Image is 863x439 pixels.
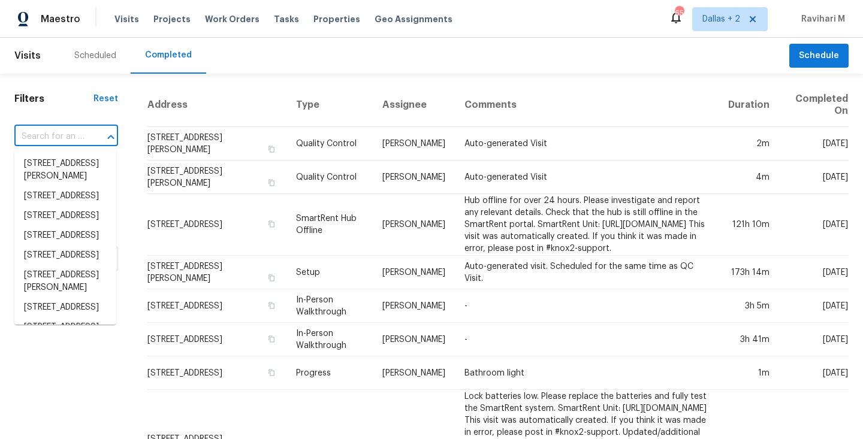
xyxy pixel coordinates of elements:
td: Bathroom light [455,356,719,390]
td: [STREET_ADDRESS] [147,356,286,390]
button: Copy Address [266,300,277,311]
td: 3h 5m [719,289,779,323]
button: Copy Address [266,273,277,283]
td: 1m [719,356,779,390]
button: Copy Address [266,334,277,344]
td: [STREET_ADDRESS][PERSON_NAME] [147,127,286,161]
td: [STREET_ADDRESS] [147,289,286,323]
li: [STREET_ADDRESS][PERSON_NAME] [14,154,116,186]
span: Properties [313,13,360,25]
td: In-Person Walkthrough [286,289,373,323]
td: [STREET_ADDRESS][PERSON_NAME] [147,161,286,194]
th: Comments [455,83,719,127]
td: [DATE] [779,356,849,390]
li: [STREET_ADDRESS] [14,246,116,265]
th: Type [286,83,373,127]
h1: Filters [14,93,93,105]
span: Visits [14,43,41,69]
button: Close [102,129,119,146]
span: Visits [114,13,139,25]
td: SmartRent Hub Offline [286,194,373,256]
td: [DATE] [779,161,849,194]
div: Completed [145,49,192,61]
td: [PERSON_NAME] [373,127,455,161]
td: Auto-generated Visit [455,161,719,194]
span: Maestro [41,13,80,25]
td: [STREET_ADDRESS][PERSON_NAME] [147,256,286,289]
li: [STREET_ADDRESS] [14,226,116,246]
td: [DATE] [779,323,849,356]
div: Reset [93,93,118,105]
div: Scheduled [74,50,116,62]
td: - [455,323,719,356]
span: Projects [153,13,191,25]
input: Search for an address... [14,128,85,146]
button: Copy Address [266,219,277,229]
td: [PERSON_NAME] [373,289,455,323]
li: [STREET_ADDRESS] [14,186,116,206]
td: [PERSON_NAME] [373,323,455,356]
span: Geo Assignments [375,13,452,25]
th: Address [147,83,286,127]
span: Work Orders [205,13,259,25]
td: 4m [719,161,779,194]
td: Progress [286,356,373,390]
td: - [455,289,719,323]
button: Copy Address [266,144,277,155]
li: [STREET_ADDRESS][PERSON_NAME] [14,265,116,298]
td: [DATE] [779,194,849,256]
td: [PERSON_NAME] [373,161,455,194]
td: [STREET_ADDRESS] [147,323,286,356]
td: 3h 41m [719,323,779,356]
td: 2m [719,127,779,161]
li: [STREET_ADDRESS] [14,317,116,337]
li: [STREET_ADDRESS] [14,298,116,317]
li: [STREET_ADDRESS] [14,206,116,226]
span: Ravihari M [796,13,845,25]
th: Completed On [779,83,849,127]
span: Schedule [799,49,839,63]
td: 173h 14m [719,256,779,289]
td: [PERSON_NAME] [373,194,455,256]
td: Auto-generated visit. Scheduled for the same time as QC Visit. [455,256,719,289]
td: Quality Control [286,127,373,161]
td: [DATE] [779,127,849,161]
td: Auto-generated Visit [455,127,719,161]
button: Schedule [789,44,849,68]
span: Tasks [274,15,299,23]
td: [DATE] [779,289,849,323]
td: Quality Control [286,161,373,194]
th: Assignee [373,83,455,127]
td: [STREET_ADDRESS] [147,194,286,256]
td: Hub offline for over 24 hours. Please investigate and report any relevant details. Check that the... [455,194,719,256]
td: Setup [286,256,373,289]
td: [DATE] [779,256,849,289]
td: 121h 10m [719,194,779,256]
td: [PERSON_NAME] [373,256,455,289]
span: Dallas + 2 [702,13,740,25]
button: Copy Address [266,177,277,188]
td: In-Person Walkthrough [286,323,373,356]
button: Copy Address [266,367,277,378]
th: Duration [719,83,779,127]
div: 65 [675,7,683,19]
td: [PERSON_NAME] [373,356,455,390]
